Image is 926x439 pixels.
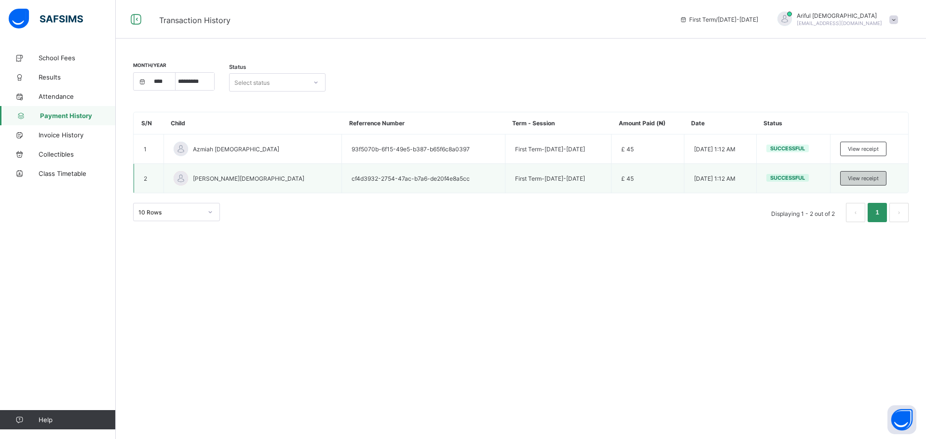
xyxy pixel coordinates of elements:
[342,164,505,193] td: cf4d3932-2754-47ac-b7a6-de20f4e8a5cc
[848,175,879,182] span: View receipt
[764,203,842,222] li: Displaying 1 - 2 out of 2
[134,164,164,193] td: 2
[684,134,756,164] td: [DATE] 1:12 AM
[138,209,202,216] div: 10 Rows
[684,112,756,134] th: Date
[770,145,805,152] span: Successful
[889,203,909,222] button: next page
[342,112,505,134] th: Referrence Number
[621,175,634,182] span: £ 45
[39,93,116,100] span: Attendance
[39,131,116,139] span: Invoice History
[848,146,879,152] span: View receipt
[684,164,756,193] td: [DATE] 1:12 AM
[133,62,215,68] span: month/year
[505,112,611,134] th: Term - Session
[39,73,116,81] span: Results
[621,146,634,153] span: £ 45
[39,54,116,62] span: School Fees
[342,134,505,164] td: 93f5070b-6f15-49e5-b387-b65f6c8a0397
[846,203,865,222] button: prev page
[39,150,116,158] span: Collectibles
[159,15,231,25] span: Transaction History
[768,12,903,27] div: ArifulIslam
[797,20,882,26] span: [EMAIL_ADDRESS][DOMAIN_NAME]
[39,170,116,177] span: Class Timetable
[846,203,865,222] li: 上一页
[134,134,164,164] td: 1
[680,16,758,23] span: session/term information
[505,164,611,193] td: First Term - [DATE]-[DATE]
[756,112,830,134] th: Status
[39,416,115,424] span: Help
[889,203,909,222] li: 下一页
[612,112,684,134] th: Amount Paid (₦)
[797,12,882,19] span: Ariful [DEMOGRAPHIC_DATA]
[770,174,805,181] span: Successful
[868,203,887,222] li: 1
[229,64,246,70] span: Status
[887,405,916,434] button: Open asap
[163,112,342,134] th: Child
[9,9,83,29] img: safsims
[134,112,164,134] th: S/N
[40,112,116,120] span: Payment History
[193,175,304,182] span: [PERSON_NAME][DEMOGRAPHIC_DATA]
[505,134,611,164] td: First Term - [DATE]-[DATE]
[193,146,279,153] span: Azmiah [DEMOGRAPHIC_DATA]
[234,73,270,92] div: Select status
[872,206,882,219] a: 1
